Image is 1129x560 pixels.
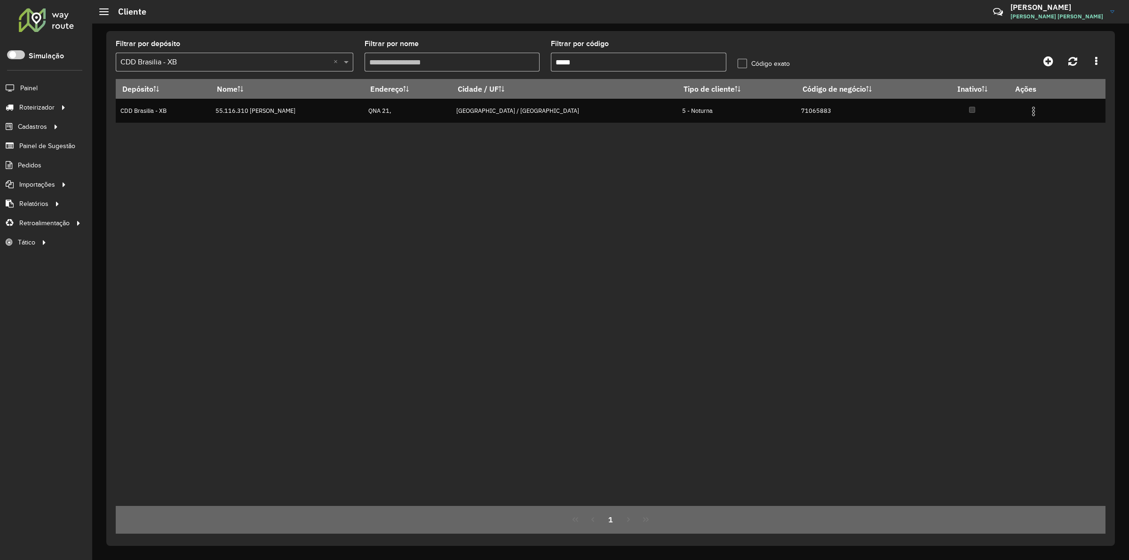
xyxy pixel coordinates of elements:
th: Código de negócio [796,79,936,99]
label: Filtrar por nome [365,38,419,49]
td: [GEOGRAPHIC_DATA] / [GEOGRAPHIC_DATA] [451,99,677,123]
label: Simulação [29,50,64,62]
span: Cadastros [18,122,47,132]
span: Roteirizador [19,103,55,112]
td: 55.116.310 [PERSON_NAME] [211,99,364,123]
h2: Cliente [109,7,146,17]
span: [PERSON_NAME] [PERSON_NAME] [1010,12,1103,21]
span: Importações [19,180,55,189]
th: Ações [1009,79,1065,99]
th: Cidade / UF [451,79,677,99]
th: Nome [211,79,364,99]
span: Clear all [334,56,342,68]
th: Endereço [364,79,451,99]
td: QNA 21, [364,99,451,123]
th: Tipo de cliente [677,79,796,99]
label: Filtrar por código [551,38,609,49]
label: Código exato [738,59,790,69]
span: Pedidos [18,160,41,170]
td: 5 - Noturna [677,99,796,123]
td: CDD Brasilia - XB [116,99,211,123]
span: Relatórios [19,199,48,209]
a: Contato Rápido [988,2,1008,22]
span: Painel [20,83,38,93]
td: 71065883 [796,99,936,123]
span: Retroalimentação [19,218,70,228]
h3: [PERSON_NAME] [1010,3,1103,12]
th: Inativo [936,79,1009,99]
th: Depósito [116,79,211,99]
span: Tático [18,237,35,247]
span: Painel de Sugestão [19,141,75,151]
label: Filtrar por depósito [116,38,180,49]
button: 1 [602,511,620,528]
